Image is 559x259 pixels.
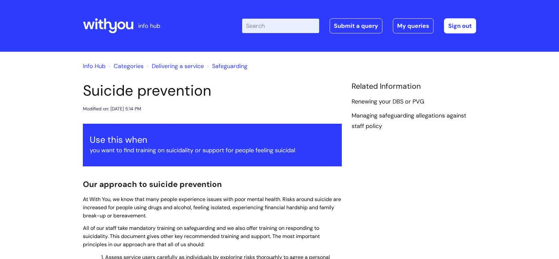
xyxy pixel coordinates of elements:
[107,61,144,71] li: Solution home
[90,135,335,145] h3: Use this when
[444,18,476,33] a: Sign out
[242,18,476,33] div: | -
[83,196,341,219] span: At With You, we know that many people experience issues with poor mental health. Risks around sui...
[90,145,335,156] p: you want to find training on suicidality or support for people feeling suicidal
[393,18,434,33] a: My queries
[352,112,466,131] a: Managing safeguarding allegations against staff policy
[138,21,160,31] p: info hub
[83,105,141,113] div: Modified on: [DATE] 5:14 PM
[330,18,382,33] a: Submit a query
[114,62,144,70] a: Categories
[83,82,342,100] h1: Suicide prevention
[352,98,424,106] a: Renewing your DBS or PVG
[83,179,222,189] span: Our approach to suicide prevention
[145,61,204,71] li: Delivering a service
[352,82,476,91] h4: Related Information
[152,62,204,70] a: Delivering a service
[83,62,106,70] a: Info Hub
[205,61,247,71] li: Safeguarding
[242,19,319,33] input: Search
[83,225,320,248] span: All of our staff take mandatory training on safeguarding and we also offer training on responding...
[212,62,247,70] a: Safeguarding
